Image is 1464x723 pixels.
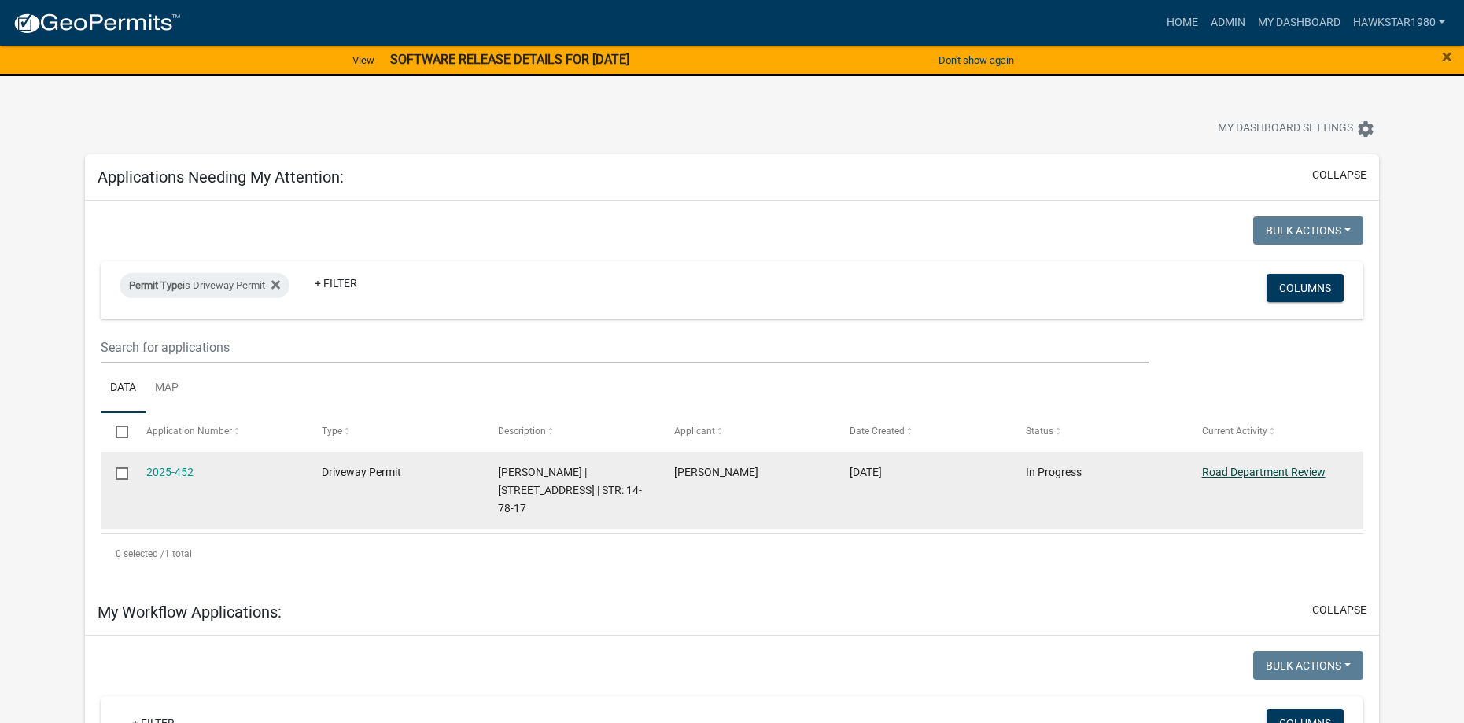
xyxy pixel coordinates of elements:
[1026,466,1082,478] span: In Progress
[85,201,1379,589] div: collapse
[302,269,370,297] a: + Filter
[322,466,401,478] span: Driveway Permit
[1218,120,1353,138] span: My Dashboard Settings
[498,426,546,437] span: Description
[131,413,307,451] datatable-header-cell: Application Number
[98,603,282,622] h5: My Workflow Applications:
[129,279,183,291] span: Permit Type
[1253,216,1363,245] button: Bulk Actions
[674,426,715,437] span: Applicant
[658,413,835,451] datatable-header-cell: Applicant
[1252,8,1347,38] a: My Dashboard
[101,331,1149,363] input: Search for applications
[1312,167,1366,183] button: collapse
[674,466,758,478] span: Gerry Van Dyke
[390,52,629,67] strong: SOFTWARE RELEASE DETAILS FOR [DATE]
[1442,46,1452,68] span: ×
[835,413,1011,451] datatable-header-cell: Date Created
[101,534,1363,574] div: 1 total
[101,363,146,414] a: Data
[120,273,289,298] div: is Driveway Permit
[346,47,381,73] a: View
[498,466,642,515] span: Gerry Van Dyke | 10033 Hwy T38 South | STR: 14-78-17
[1205,113,1388,144] button: My Dashboard Settingssettings
[1267,274,1344,302] button: Columns
[146,426,232,437] span: Application Number
[483,413,659,451] datatable-header-cell: Description
[932,47,1020,73] button: Don't show again
[1356,120,1375,138] i: settings
[146,466,194,478] a: 2025-452
[1011,413,1187,451] datatable-header-cell: Status
[1442,47,1452,66] button: Close
[1347,8,1451,38] a: Hawkstar1980
[307,413,483,451] datatable-header-cell: Type
[850,466,882,478] span: 09/08/2025
[101,413,131,451] datatable-header-cell: Select
[1160,8,1204,38] a: Home
[146,363,188,414] a: Map
[1026,426,1053,437] span: Status
[98,168,344,186] h5: Applications Needing My Attention:
[1202,426,1267,437] span: Current Activity
[1253,651,1363,680] button: Bulk Actions
[1312,602,1366,618] button: collapse
[116,548,164,559] span: 0 selected /
[1186,413,1363,451] datatable-header-cell: Current Activity
[322,426,342,437] span: Type
[1202,466,1326,478] a: Road Department Review
[850,426,905,437] span: Date Created
[1204,8,1252,38] a: Admin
